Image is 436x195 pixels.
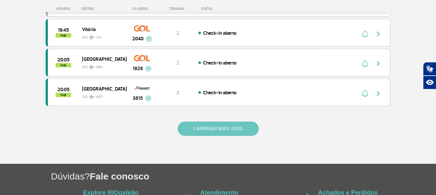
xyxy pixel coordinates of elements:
span: [GEOGRAPHIC_DATA] [82,55,122,63]
span: 2 [176,30,179,36]
img: sino-painel-voo.svg [362,90,368,97]
span: hoje [56,33,71,38]
img: mais-info-painel-voo.svg [146,36,152,42]
span: hoje [56,93,71,97]
button: Abrir recursos assistivos. [423,76,436,89]
span: VIX [96,35,102,40]
span: Check-in aberto [203,30,237,36]
span: GIG [82,91,122,100]
button: Abrir tradutor de língua de sinais. [423,62,436,76]
div: Plugin de acessibilidade da Hand Talk. [423,62,436,89]
span: Check-in aberto [203,90,237,96]
button: CARREGAR MAIS VOOS [178,122,259,136]
div: STATUS [198,7,248,11]
span: 2 [176,90,179,96]
span: 3815 [133,95,143,102]
div: DESTINO [81,7,127,11]
div: CIA AÉREA [126,7,157,11]
div: HORÁRIO [48,7,81,11]
span: Vitória [82,25,122,33]
span: 2025-09-30 19:45:00 [58,28,69,32]
span: GIG [82,31,122,40]
img: seta-direita-painel-voo.svg [375,60,382,67]
img: seta-direita-painel-voo.svg [375,30,382,38]
h1: Dúvidas? [51,170,436,183]
span: 2040 [132,35,143,42]
span: Check-in aberto [203,60,237,66]
span: hoje [56,63,71,67]
span: 1929 [133,65,143,72]
img: destiny_airplane.svg [89,94,94,99]
div: TERMINAL [157,7,198,11]
img: destiny_airplane.svg [89,35,94,40]
img: mais-info-painel-voo.svg [145,95,151,101]
span: 2025-09-30 20:05:00 [57,87,70,92]
span: GIG [82,61,122,70]
img: sino-painel-voo.svg [362,60,368,67]
span: 2 [176,60,179,66]
span: Fale conosco [90,171,149,181]
span: GRU [96,64,103,70]
img: seta-direita-painel-voo.svg [375,90,382,97]
img: mais-info-painel-voo.svg [145,66,151,71]
img: sino-painel-voo.svg [362,30,368,38]
img: destiny_airplane.svg [89,64,94,69]
span: 2025-09-30 20:05:00 [57,58,70,62]
span: [GEOGRAPHIC_DATA] [82,85,122,93]
span: AEP [96,94,102,100]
